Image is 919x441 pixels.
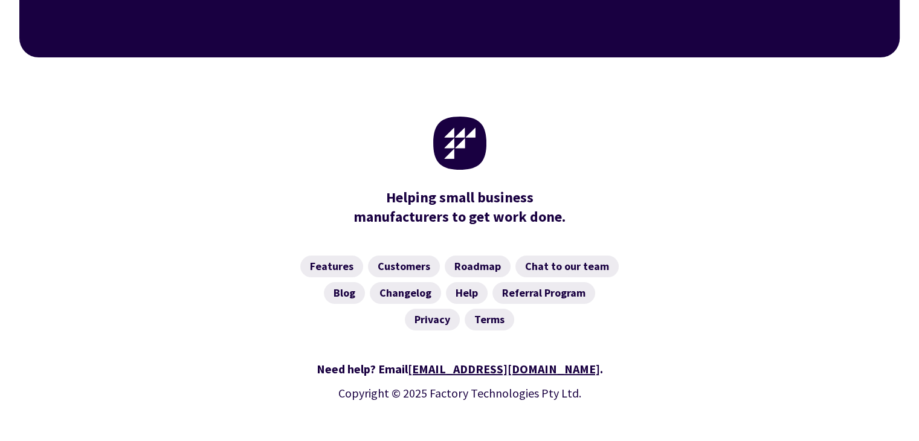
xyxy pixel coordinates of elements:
[348,188,572,227] div: manufacturers to get work done.
[324,282,365,304] a: Blog
[112,384,808,403] p: Copyright © 2025 Factory Technologies Pty Ltd.
[300,256,363,277] a: Features
[445,256,511,277] a: Roadmap
[386,188,534,207] mark: Helping small business
[112,359,808,379] div: Need help? Email .
[446,282,488,304] a: Help
[492,282,595,304] a: Referral Program
[370,282,441,304] a: Changelog
[405,309,460,330] a: Privacy
[368,256,440,277] a: Customers
[515,256,619,277] a: Chat to our team
[408,361,600,376] a: [EMAIL_ADDRESS][DOMAIN_NAME]
[465,309,514,330] a: Terms
[112,256,808,330] nav: Footer Navigation
[859,383,919,441] iframe: Chat Widget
